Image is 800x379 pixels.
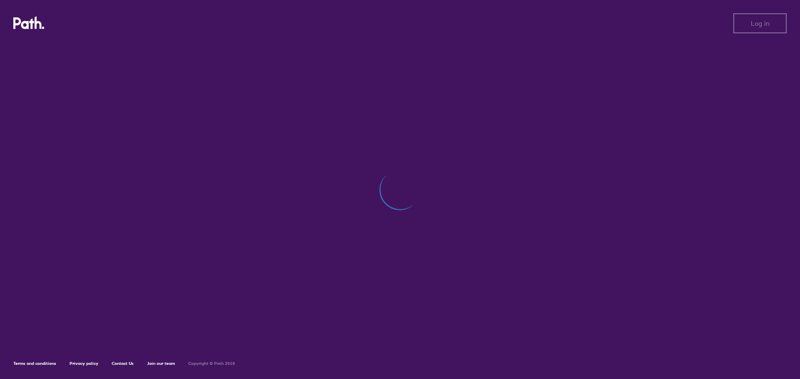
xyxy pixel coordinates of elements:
a: Privacy policy [70,361,98,366]
span: Log in [751,20,770,27]
a: Join our team [147,361,175,366]
a: Terms and conditions [13,361,56,366]
button: Log in [733,13,787,33]
h6: Copyright © Path 2018 [188,361,235,366]
a: Contact Us [112,361,134,366]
